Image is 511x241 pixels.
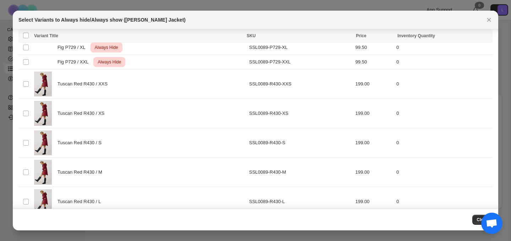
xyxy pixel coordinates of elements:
span: Tuscan Red R430 / XS [57,110,108,117]
td: 99.50 [353,40,394,55]
td: 199.00 [353,187,394,216]
img: SSL0089_R430_1.jpg [34,101,52,126]
img: SSL0089_R430_1.jpg [34,130,52,155]
td: SSL0089-P729-XL [247,40,353,55]
td: 0 [394,55,493,69]
span: Fig P729 / XL [57,44,89,51]
h2: Select Variants to Always hide/Always show ([PERSON_NAME] Jacket) [18,16,186,23]
td: 0 [394,40,493,55]
div: Open chat [481,213,502,234]
span: Tuscan Red R430 / XXS [57,80,111,88]
button: Close [484,15,494,25]
span: Tuscan Red R430 / S [57,139,105,146]
img: SSL0089_R430_1.jpg [34,72,52,96]
span: Close [477,217,488,223]
span: Tuscan Red R430 / M [57,169,106,176]
td: 99.50 [353,55,394,69]
span: Inventory Quantity [397,33,435,38]
td: SSL0089-P729-XXL [247,55,353,69]
td: 0 [394,69,493,99]
td: 199.00 [353,69,394,99]
td: 199.00 [353,157,394,187]
td: SSL0089-R430-M [247,157,353,187]
td: 199.00 [353,128,394,158]
td: SSL0089-R430-XXS [247,69,353,99]
img: SSL0089_R430_1.jpg [34,189,52,214]
span: SKU [247,33,255,38]
td: 199.00 [353,99,394,128]
td: 0 [394,99,493,128]
span: Always Hide [93,43,120,52]
img: SSL0089_R430_1.jpg [34,160,52,185]
span: Fig P729 / XXL [57,58,92,66]
span: Always Hide [96,58,122,66]
td: SSL0089-R430-XS [247,99,353,128]
td: SSL0089-R430-S [247,128,353,158]
span: Variant Title [34,33,58,38]
span: Price [356,33,366,38]
td: SSL0089-R430-L [247,187,353,216]
button: Close [472,215,493,225]
span: Tuscan Red R430 / L [57,198,105,205]
td: 0 [394,128,493,158]
td: 0 [394,187,493,216]
td: 0 [394,157,493,187]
